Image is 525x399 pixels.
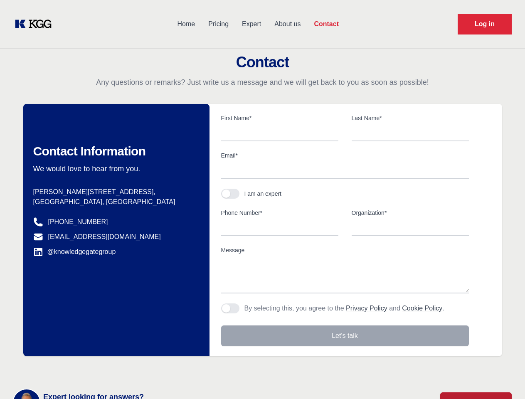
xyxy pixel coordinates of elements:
div: I am an expert [244,190,282,198]
h2: Contact [10,54,515,71]
p: Any questions or remarks? Just write us a message and we will get back to you as soon as possible! [10,77,515,87]
a: About us [268,13,307,35]
label: First Name* [221,114,338,122]
a: Contact [307,13,345,35]
label: Organization* [352,209,469,217]
p: By selecting this, you agree to the and . [244,303,444,313]
a: Privacy Policy [346,305,387,312]
a: Home [170,13,202,35]
iframe: Chat Widget [483,359,525,399]
label: Email* [221,151,469,160]
a: Request Demo [458,14,512,34]
h2: Contact Information [33,144,196,159]
a: [EMAIL_ADDRESS][DOMAIN_NAME] [48,232,161,242]
p: [GEOGRAPHIC_DATA], [GEOGRAPHIC_DATA] [33,197,196,207]
a: Expert [235,13,268,35]
a: KOL Knowledge Platform: Talk to Key External Experts (KEE) [13,17,58,31]
p: [PERSON_NAME][STREET_ADDRESS], [33,187,196,197]
button: Let's talk [221,325,469,346]
p: We would love to hear from you. [33,164,196,174]
label: Last Name* [352,114,469,122]
a: Pricing [202,13,235,35]
a: @knowledgegategroup [33,247,116,257]
label: Message [221,246,469,254]
a: [PHONE_NUMBER] [48,217,108,227]
a: Cookie Policy [402,305,442,312]
label: Phone Number* [221,209,338,217]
